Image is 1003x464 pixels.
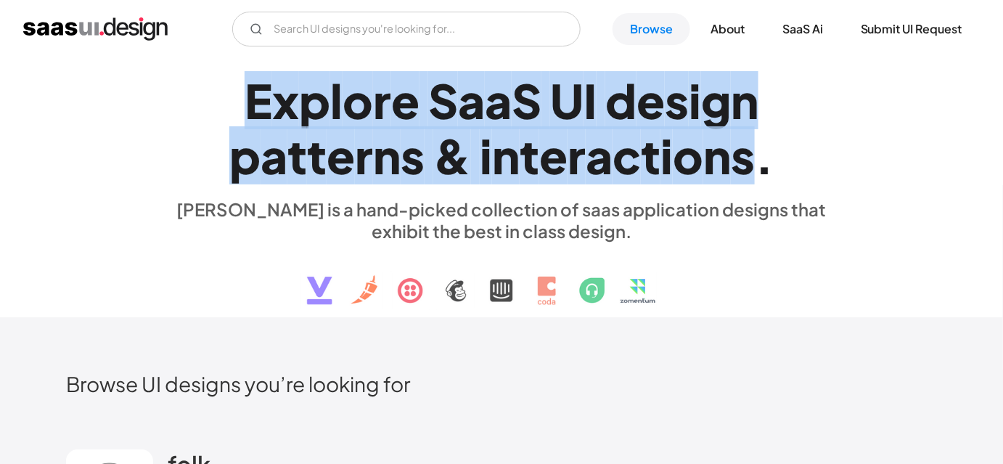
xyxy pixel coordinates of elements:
[539,128,568,184] div: e
[355,128,373,184] div: r
[689,73,701,129] div: i
[343,73,373,129] div: o
[492,128,520,184] div: n
[66,371,937,396] h2: Browse UI designs you’re looking for
[636,73,665,129] div: e
[701,73,731,129] div: g
[428,73,458,129] div: S
[584,73,597,129] div: I
[299,73,330,129] div: p
[613,128,641,184] div: c
[327,128,355,184] div: e
[229,128,261,184] div: p
[673,128,703,184] div: o
[232,12,581,46] form: Email Form
[401,128,425,184] div: s
[665,73,689,129] div: s
[480,128,492,184] div: i
[550,73,584,129] div: U
[843,13,980,45] a: Submit UI Request
[586,128,613,184] div: a
[731,73,758,129] div: n
[373,128,401,184] div: n
[261,128,287,184] div: a
[765,13,840,45] a: SaaS Ai
[433,128,471,184] div: &
[520,128,539,184] div: t
[23,17,168,41] a: home
[282,242,721,317] img: text, icon, saas logo
[485,73,512,129] div: a
[568,128,586,184] div: r
[703,128,731,184] div: n
[245,73,272,129] div: E
[330,73,343,129] div: l
[755,128,774,184] div: .
[613,13,690,45] a: Browse
[731,128,755,184] div: s
[373,73,391,129] div: r
[287,128,307,184] div: t
[307,128,327,184] div: t
[641,128,660,184] div: t
[458,73,485,129] div: a
[693,13,762,45] a: About
[605,73,636,129] div: d
[660,128,673,184] div: i
[391,73,419,129] div: e
[232,12,581,46] input: Search UI designs you're looking for...
[512,73,541,129] div: S
[168,198,835,242] div: [PERSON_NAME] is a hand-picked collection of saas application designs that exhibit the best in cl...
[168,73,835,184] h1: Explore SaaS UI design patterns & interactions.
[272,73,299,129] div: x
